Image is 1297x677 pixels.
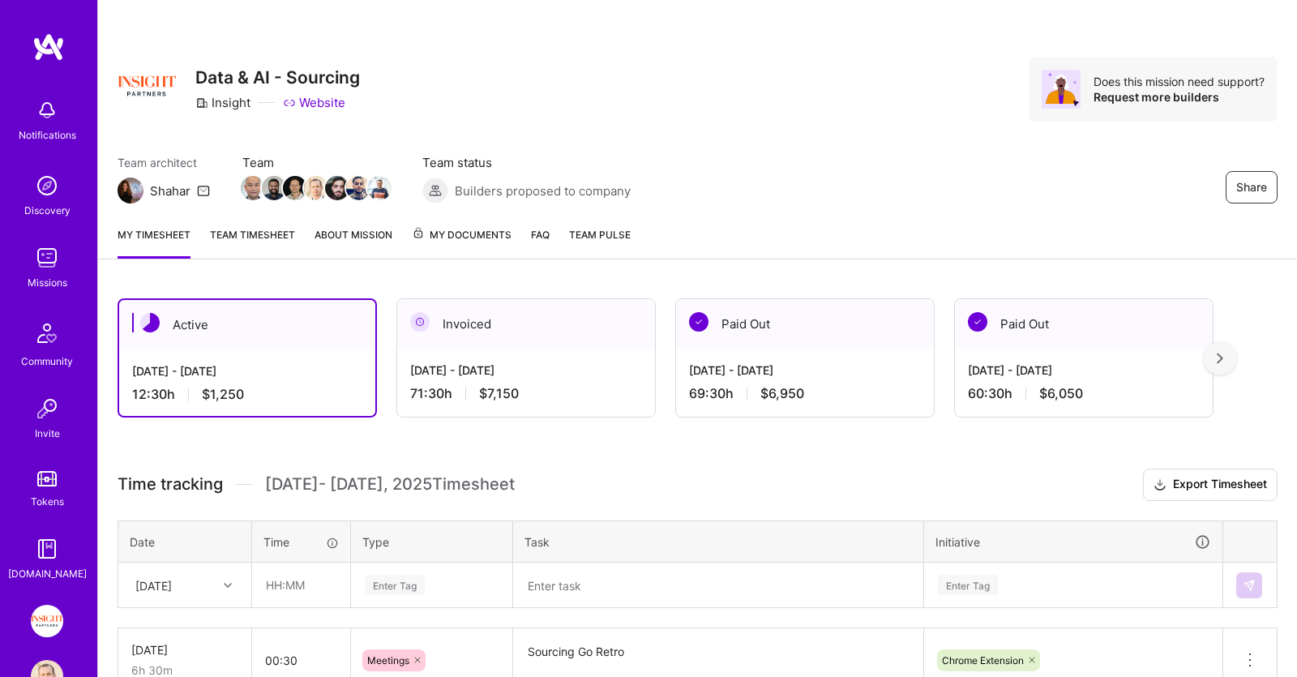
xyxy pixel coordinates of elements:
[31,94,63,126] img: bell
[942,654,1024,666] span: Chrome Extension
[513,521,924,563] th: Task
[21,353,73,370] div: Community
[306,174,327,202] a: Team Member Avatar
[327,174,348,202] a: Team Member Avatar
[689,385,921,402] div: 69:30 h
[242,154,390,171] span: Team
[938,572,998,598] div: Enter Tag
[31,169,63,202] img: discovery
[242,174,263,202] a: Team Member Avatar
[1094,89,1265,105] div: Request more builders
[283,176,307,200] img: Team Member Avatar
[479,385,519,402] span: $7,150
[262,176,286,200] img: Team Member Avatar
[210,226,295,259] a: Team timesheet
[455,182,631,199] span: Builders proposed to company
[285,174,306,202] a: Team Member Avatar
[135,576,172,593] div: [DATE]
[195,94,250,111] div: Insight
[118,154,210,171] span: Team architect
[253,563,349,606] input: HH:MM
[348,174,369,202] a: Team Member Avatar
[1236,179,1267,195] span: Share
[676,299,934,349] div: Paid Out
[369,174,390,202] a: Team Member Avatar
[569,229,631,241] span: Team Pulse
[118,57,176,115] img: Company Logo
[118,474,223,495] span: Time tracking
[140,313,160,332] img: Active
[35,425,60,442] div: Invite
[132,362,362,379] div: [DATE] - [DATE]
[760,385,804,402] span: $6,950
[422,154,631,171] span: Team status
[263,533,339,551] div: Time
[150,182,190,199] div: Shahar
[27,605,67,637] a: Insight Partners: Data & AI - Sourcing
[131,641,238,658] div: [DATE]
[1042,70,1081,109] img: Avatar
[31,392,63,425] img: Invite
[315,226,392,259] a: About Mission
[410,362,642,379] div: [DATE] - [DATE]
[422,178,448,204] img: Builders proposed to company
[397,299,655,349] div: Invoiced
[118,226,190,259] a: My timesheet
[367,654,409,666] span: Meetings
[31,242,63,274] img: teamwork
[569,226,631,259] a: Team Pulse
[263,174,285,202] a: Team Member Avatar
[325,176,349,200] img: Team Member Avatar
[132,386,362,403] div: 12:30 h
[8,565,87,582] div: [DOMAIN_NAME]
[195,96,208,109] i: icon CompanyGray
[351,521,513,563] th: Type
[202,386,244,403] span: $1,250
[118,521,252,563] th: Date
[968,312,987,332] img: Paid Out
[304,176,328,200] img: Team Member Avatar
[968,362,1200,379] div: [DATE] - [DATE]
[968,385,1200,402] div: 60:30 h
[1217,353,1223,364] img: right
[1226,171,1278,204] button: Share
[31,533,63,565] img: guide book
[346,176,370,200] img: Team Member Avatar
[19,126,76,144] div: Notifications
[689,312,708,332] img: Paid Out
[28,314,66,353] img: Community
[955,299,1213,349] div: Paid Out
[367,176,392,200] img: Team Member Avatar
[935,533,1211,551] div: Initiative
[224,581,232,589] i: icon Chevron
[410,312,430,332] img: Invoiced
[197,184,210,197] i: icon Mail
[283,94,345,111] a: Website
[241,176,265,200] img: Team Member Avatar
[1094,74,1265,89] div: Does this mission need support?
[28,274,67,291] div: Missions
[32,32,65,62] img: logo
[1154,477,1166,494] i: icon Download
[31,493,64,510] div: Tokens
[531,226,550,259] a: FAQ
[412,226,512,259] a: My Documents
[1143,469,1278,501] button: Export Timesheet
[24,202,71,219] div: Discovery
[412,226,512,244] span: My Documents
[1243,579,1256,592] img: Submit
[31,605,63,637] img: Insight Partners: Data & AI - Sourcing
[410,385,642,402] div: 71:30 h
[1039,385,1083,402] span: $6,050
[689,362,921,379] div: [DATE] - [DATE]
[37,471,57,486] img: tokens
[365,572,425,598] div: Enter Tag
[119,300,375,349] div: Active
[195,67,360,88] h3: Data & AI - Sourcing
[118,178,143,204] img: Team Architect
[265,474,515,495] span: [DATE] - [DATE] , 2025 Timesheet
